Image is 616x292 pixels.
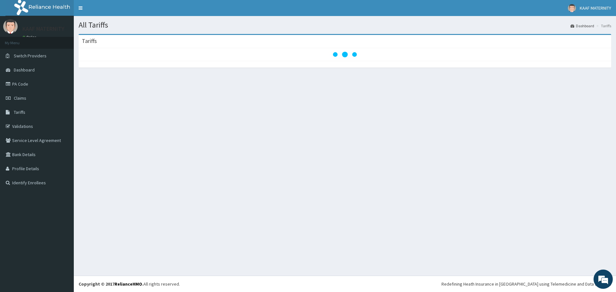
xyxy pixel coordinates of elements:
span: Claims [14,95,26,101]
h1: All Tariffs [79,21,611,29]
span: Dashboard [14,67,35,73]
strong: Copyright © 2017 . [79,281,143,287]
svg: audio-loading [332,42,358,67]
h3: Tariffs [82,38,97,44]
a: RelianceHMO [115,281,142,287]
a: Dashboard [570,23,594,29]
span: Tariffs [14,109,25,115]
span: Switch Providers [14,53,47,59]
footer: All rights reserved. [74,276,616,292]
img: User Image [3,19,18,34]
span: KAAF MATERNITY [580,5,611,11]
a: Online [22,35,38,39]
img: User Image [568,4,576,12]
div: Redefining Heath Insurance in [GEOGRAPHIC_DATA] using Telemedicine and Data Science! [441,281,611,287]
li: Tariffs [595,23,611,29]
p: KAAF MATERNITY [22,26,64,32]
